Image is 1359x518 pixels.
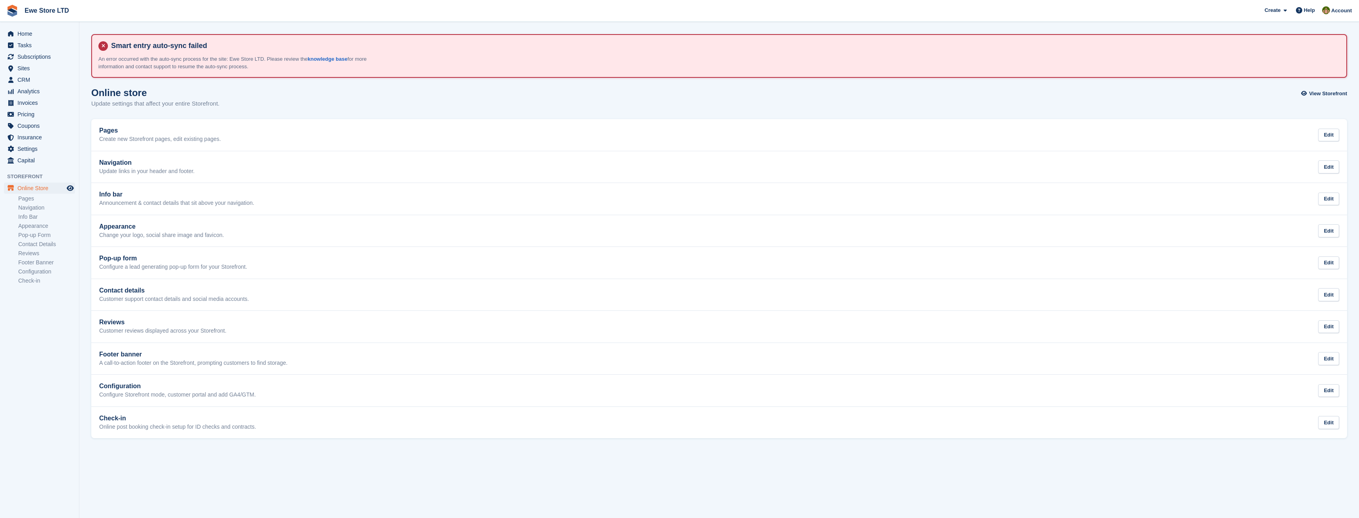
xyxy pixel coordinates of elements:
a: Footer banner A call-to-action footer on the Storefront, prompting customers to find storage. Edit [91,343,1347,375]
a: menu [4,120,75,131]
p: Customer reviews displayed across your Storefront. [99,327,227,335]
a: menu [4,86,75,97]
span: Online Store [17,183,65,194]
h2: Contact details [99,287,249,294]
a: menu [4,28,75,39]
div: Edit [1318,256,1339,270]
p: A call-to-action footer on the Storefront, prompting customers to find storage. [99,360,288,367]
span: Create [1265,6,1280,14]
p: An error occurred with the auto-sync process for the site: Ewe Store LTD. Please review the for m... [98,55,376,71]
h2: Check-in [99,415,256,422]
span: Storefront [7,173,79,181]
a: Footer Banner [18,259,75,266]
a: Pop-up Form [18,231,75,239]
span: Insurance [17,132,65,143]
span: View Storefront [1309,90,1347,98]
p: Configure a lead generating pop-up form for your Storefront. [99,264,247,271]
h2: Footer banner [99,351,288,358]
div: Edit [1318,416,1339,429]
a: knowledge base [308,56,347,62]
a: menu [4,63,75,74]
a: menu [4,132,75,143]
span: Help [1304,6,1315,14]
h2: Pages [99,127,221,134]
a: menu [4,40,75,51]
div: Edit [1318,224,1339,237]
h2: Appearance [99,223,224,230]
div: Edit [1318,193,1339,206]
a: Navigation Update links in your header and footer. Edit [91,151,1347,183]
a: Configuration [18,268,75,275]
div: Edit [1318,288,1339,301]
a: menu [4,183,75,194]
div: Edit [1318,352,1339,365]
p: Customer support contact details and social media accounts. [99,296,249,303]
p: Online post booking check-in setup for ID checks and contracts. [99,424,256,431]
img: stora-icon-8386f47178a22dfd0bd8f6a31ec36ba5ce8667c1dd55bd0f319d3a0aa187defe.svg [6,5,18,17]
a: menu [4,51,75,62]
div: Edit [1318,320,1339,333]
h2: Reviews [99,319,227,326]
span: Invoices [17,97,65,108]
a: menu [4,74,75,85]
span: Home [17,28,65,39]
a: Check-in [18,277,75,285]
span: Pricing [17,109,65,120]
a: menu [4,155,75,166]
a: Check-in Online post booking check-in setup for ID checks and contracts. Edit [91,407,1347,439]
span: Capital [17,155,65,166]
img: Jason Butcher [1322,6,1330,14]
span: Tasks [17,40,65,51]
span: Sites [17,63,65,74]
a: Info Bar [18,213,75,221]
a: Reviews [18,250,75,257]
span: Subscriptions [17,51,65,62]
a: menu [4,109,75,120]
h2: Navigation [99,159,195,166]
a: Appearance Change your logo, social share image and favicon. Edit [91,215,1347,247]
a: Contact details Customer support contact details and social media accounts. Edit [91,279,1347,311]
h2: Info bar [99,191,254,198]
a: View Storefront [1303,87,1347,100]
a: Navigation [18,204,75,212]
p: Create new Storefront pages, edit existing pages. [99,136,221,143]
a: Pages Create new Storefront pages, edit existing pages. Edit [91,119,1347,151]
a: Appearance [18,222,75,230]
h2: Pop-up form [99,255,247,262]
a: menu [4,143,75,154]
h4: Smart entry auto-sync failed [108,41,1340,50]
span: Coupons [17,120,65,131]
p: Update settings that affect your entire Storefront. [91,99,219,108]
p: Update links in your header and footer. [99,168,195,175]
span: CRM [17,74,65,85]
span: Settings [17,143,65,154]
div: Edit [1318,160,1339,173]
h1: Online store [91,87,219,98]
p: Change your logo, social share image and favicon. [99,232,224,239]
span: Analytics [17,86,65,97]
a: Ewe Store LTD [21,4,72,17]
p: Announcement & contact details that sit above your navigation. [99,200,254,207]
a: Reviews Customer reviews displayed across your Storefront. Edit [91,311,1347,343]
div: Edit [1318,384,1339,397]
a: menu [4,97,75,108]
a: Configuration Configure Storefront mode, customer portal and add GA4/GTM. Edit [91,375,1347,406]
a: Info bar Announcement & contact details that sit above your navigation. Edit [91,183,1347,215]
div: Edit [1318,129,1339,142]
h2: Configuration [99,383,256,390]
a: Pages [18,195,75,202]
p: Configure Storefront mode, customer portal and add GA4/GTM. [99,391,256,399]
a: Contact Details [18,241,75,248]
span: Account [1331,7,1352,15]
a: Preview store [65,183,75,193]
a: Pop-up form Configure a lead generating pop-up form for your Storefront. Edit [91,247,1347,279]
